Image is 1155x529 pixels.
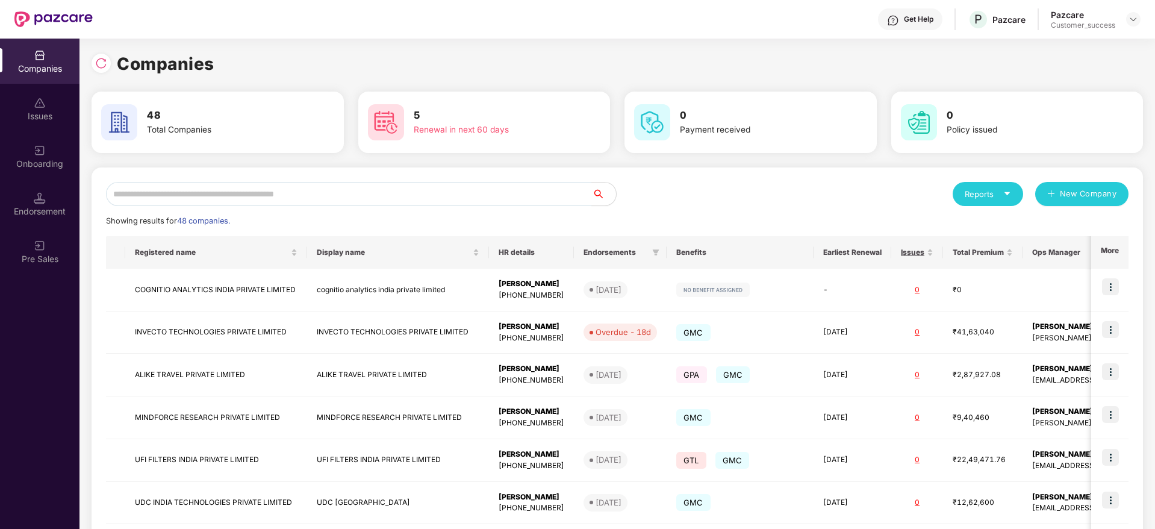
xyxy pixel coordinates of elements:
div: ₹12,62,600 [953,497,1013,509]
img: svg+xml;base64,PHN2ZyBpZD0iSXNzdWVzX2Rpc2FibGVkIiB4bWxucz0iaHR0cDovL3d3dy53My5vcmcvMjAwMC9zdmciIH... [34,97,46,109]
td: ALIKE TRAVEL PRIVATE LIMITED [125,354,307,396]
div: 0 [901,327,933,338]
div: Total Companies [147,124,299,137]
img: svg+xml;base64,PHN2ZyB4bWxucz0iaHR0cDovL3d3dy53My5vcmcvMjAwMC9zdmciIHdpZHRoPSI2MCIgaGVpZ2h0PSI2MC... [368,104,404,140]
span: GMC [715,452,750,469]
div: [DATE] [596,284,621,296]
span: caret-down [1003,190,1011,198]
span: search [591,189,616,199]
div: ₹41,63,040 [953,327,1013,338]
div: [PERSON_NAME] [499,278,564,290]
div: Renewal in next 60 days [414,124,565,137]
span: GMC [676,324,711,341]
div: 0 [901,412,933,424]
span: New Company [1060,188,1117,200]
div: [DATE] [596,412,621,424]
img: New Pazcare Logo [14,11,93,27]
div: 0 [901,369,933,381]
h3: 0 [680,108,832,124]
span: Registered name [135,248,288,257]
img: icon [1102,492,1119,509]
td: - [814,269,891,311]
div: [PHONE_NUMBER] [499,418,564,429]
span: Display name [317,248,470,257]
td: [DATE] [814,311,891,354]
div: ₹0 [953,284,1013,296]
span: GPA [676,366,707,383]
span: Endorsements [584,248,647,257]
div: [PERSON_NAME] [499,449,564,460]
th: Issues [891,236,943,269]
span: Issues [901,248,924,257]
span: Showing results for [106,216,230,225]
div: [PHONE_NUMBER] [499,375,564,386]
td: INVECTO TECHNOLOGIES PRIVATE LIMITED [125,311,307,354]
div: ₹9,40,460 [953,412,1013,424]
div: Overdue - 18d [596,326,651,338]
img: icon [1102,363,1119,380]
img: icon [1102,321,1119,338]
button: plusNew Company [1035,182,1129,206]
div: [PERSON_NAME] [499,363,564,375]
span: GMC [716,366,750,383]
td: UFI FILTERS INDIA PRIVATE LIMITED [307,439,489,482]
td: MINDFORCE RESEARCH PRIVATE LIMITED [125,396,307,439]
h1: Companies [117,51,214,77]
th: HR details [489,236,574,269]
img: svg+xml;base64,PHN2ZyBpZD0iSGVscC0zMngzMiIgeG1sbnM9Imh0dHA6Ly93d3cudzMub3JnLzIwMDAvc3ZnIiB3aWR0aD... [887,14,899,27]
div: Payment received [680,124,832,137]
div: ₹22,49,471.76 [953,454,1013,466]
span: filter [652,249,659,256]
div: [PERSON_NAME] [499,492,564,503]
img: svg+xml;base64,PHN2ZyB4bWxucz0iaHR0cDovL3d3dy53My5vcmcvMjAwMC9zdmciIHdpZHRoPSI2MCIgaGVpZ2h0PSI2MC... [101,104,137,140]
td: COGNITIO ANALYTICS INDIA PRIVATE LIMITED [125,269,307,311]
img: icon [1102,278,1119,295]
td: INVECTO TECHNOLOGIES PRIVATE LIMITED [307,311,489,354]
div: [PHONE_NUMBER] [499,460,564,472]
div: 0 [901,284,933,296]
span: GMC [676,409,711,426]
img: svg+xml;base64,PHN2ZyBpZD0iQ29tcGFuaWVzIiB4bWxucz0iaHR0cDovL3d3dy53My5vcmcvMjAwMC9zdmciIHdpZHRoPS... [34,49,46,61]
span: GTL [676,452,706,469]
img: svg+xml;base64,PHN2ZyB4bWxucz0iaHR0cDovL3d3dy53My5vcmcvMjAwMC9zdmciIHdpZHRoPSI2MCIgaGVpZ2h0PSI2MC... [634,104,670,140]
img: svg+xml;base64,PHN2ZyBpZD0iRHJvcGRvd24tMzJ4MzIiIHhtbG5zPSJodHRwOi8vd3d3LnczLm9yZy8yMDAwL3N2ZyIgd2... [1129,14,1138,24]
div: 0 [901,454,933,466]
th: Earliest Renewal [814,236,891,269]
div: Pazcare [1051,9,1115,20]
div: [PERSON_NAME] [499,406,564,418]
img: icon [1102,406,1119,423]
div: [PHONE_NUMBER] [499,290,564,301]
button: search [591,182,617,206]
div: ₹2,87,927.08 [953,369,1013,381]
th: Registered name [125,236,307,269]
td: cognitio analytics india private limited [307,269,489,311]
img: svg+xml;base64,PHN2ZyB4bWxucz0iaHR0cDovL3d3dy53My5vcmcvMjAwMC9zdmciIHdpZHRoPSI2MCIgaGVpZ2h0PSI2MC... [901,104,937,140]
span: filter [650,245,662,260]
span: plus [1047,190,1055,199]
h3: 48 [147,108,299,124]
td: [DATE] [814,482,891,525]
th: Display name [307,236,489,269]
img: svg+xml;base64,PHN2ZyB3aWR0aD0iMTQuNSIgaGVpZ2h0PSIxNC41IiB2aWV3Qm94PSIwIDAgMTYgMTYiIGZpbGw9Im5vbm... [34,192,46,204]
td: [DATE] [814,354,891,396]
div: [DATE] [596,369,621,381]
img: svg+xml;base64,PHN2ZyB3aWR0aD0iMjAiIGhlaWdodD0iMjAiIHZpZXdCb3g9IjAgMCAyMCAyMCIgZmlsbD0ibm9uZSIgeG... [34,145,46,157]
th: More [1091,236,1129,269]
img: svg+xml;base64,PHN2ZyB3aWR0aD0iMjAiIGhlaWdodD0iMjAiIHZpZXdCb3g9IjAgMCAyMCAyMCIgZmlsbD0ibm9uZSIgeG... [34,240,46,252]
span: GMC [676,494,711,511]
div: [PHONE_NUMBER] [499,333,564,344]
td: UFI FILTERS INDIA PRIVATE LIMITED [125,439,307,482]
span: Total Premium [953,248,1004,257]
td: [DATE] [814,396,891,439]
img: icon [1102,449,1119,466]
td: ALIKE TRAVEL PRIVATE LIMITED [307,354,489,396]
th: Total Premium [943,236,1023,269]
div: Reports [965,188,1011,200]
td: UDC INDIA TECHNOLOGIES PRIVATE LIMITED [125,482,307,525]
div: Policy issued [947,124,1098,137]
div: Pazcare [992,14,1026,25]
div: Get Help [904,14,933,24]
span: 48 companies. [177,216,230,225]
div: [PHONE_NUMBER] [499,502,564,514]
th: Benefits [667,236,814,269]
